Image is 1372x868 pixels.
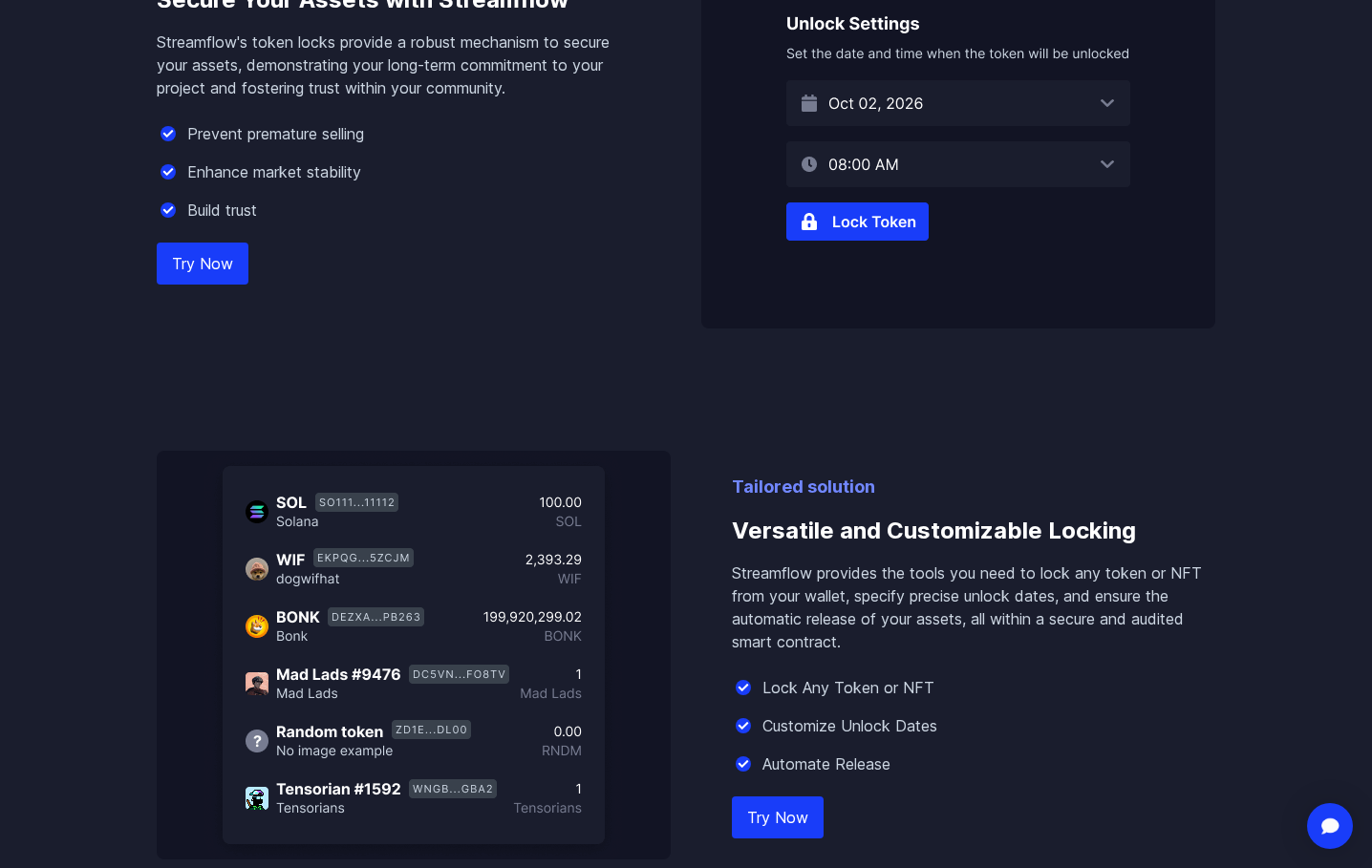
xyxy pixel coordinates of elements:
[157,243,248,285] a: Try Now
[762,676,934,699] p: Lock Any Token or NFT
[187,122,364,145] p: Prevent premature selling
[157,31,640,99] p: Streamflow's token locks provide a robust mechanism to secure your assets, demonstrating your lon...
[187,160,361,183] p: Enhance market stability
[732,500,1215,561] h3: Versatile and Customizable Locking
[762,752,890,775] p: Automate Release
[732,474,1215,500] p: Tailored solution
[732,796,824,838] a: Try Now
[762,714,937,737] p: Customize Unlock Dates
[187,199,257,222] p: Build trust
[732,561,1215,653] p: Streamflow provides the tools you need to lock any token or NFT from your wallet, specify precise...
[1307,803,1353,849] div: Open Intercom Messenger
[157,451,671,859] img: Versatile and Customizable Locking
